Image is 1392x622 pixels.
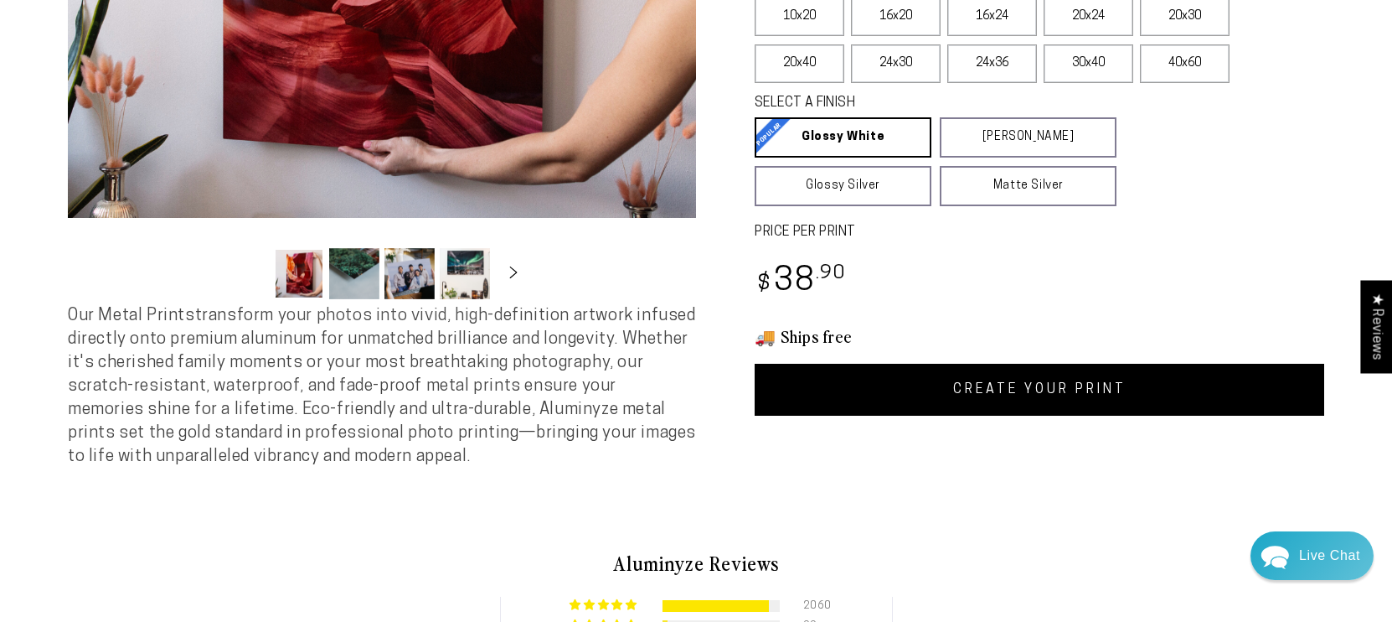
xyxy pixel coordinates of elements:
label: 24x30 [851,44,941,83]
label: 40x60 [1140,44,1230,83]
a: Glossy White [755,117,931,158]
h3: 🚚 Ships free [755,325,1324,347]
button: Load image 1 in gallery view [274,248,324,299]
a: CREATE YOUR PRINT [755,364,1324,416]
a: Matte Silver [940,166,1116,206]
a: Glossy Silver [755,166,931,206]
sup: .90 [816,264,846,283]
span: Our Metal Prints transform your photos into vivid, high-definition artwork infused directly onto ... [68,308,696,465]
div: Click to open Judge.me floating reviews tab [1360,280,1392,373]
label: 30x40 [1044,44,1133,83]
bdi: 38 [755,266,846,298]
button: Load image 4 in gallery view [440,248,490,299]
button: Load image 3 in gallery view [384,248,435,299]
div: Contact Us Directly [1299,531,1360,580]
button: Slide right [495,255,532,292]
a: [PERSON_NAME] [940,117,1116,158]
button: Slide left [232,255,269,292]
label: 24x36 [947,44,1037,83]
div: 2060 [803,600,823,612]
label: PRICE PER PRINT [755,223,1324,242]
div: Chat widget toggle [1250,531,1374,580]
span: $ [757,273,771,296]
div: 91% (2060) reviews with 5 star rating [570,599,639,612]
label: 20x40 [755,44,844,83]
legend: SELECT A FINISH [755,94,1076,113]
button: Load image 2 in gallery view [329,248,379,299]
h2: Aluminyze Reviews [207,549,1185,578]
